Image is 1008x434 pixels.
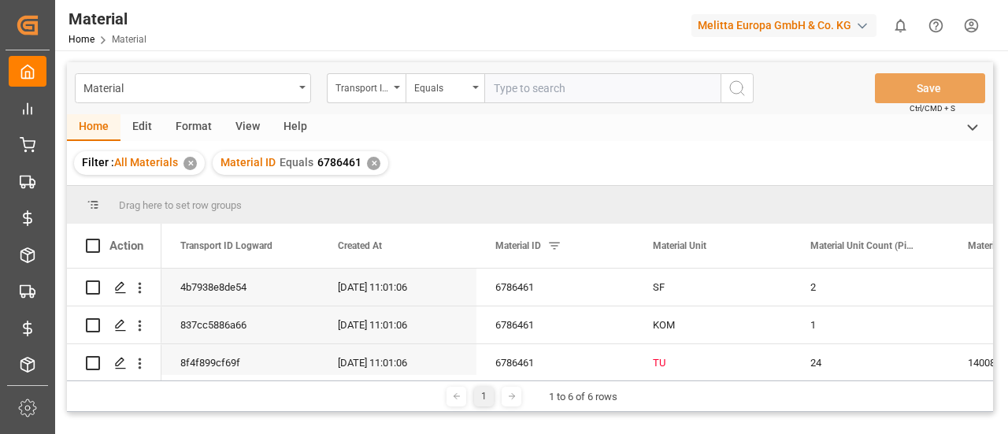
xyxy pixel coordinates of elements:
div: Press SPACE to select this row. [67,269,161,306]
div: [DATE] 11:01:06 [319,344,476,381]
a: Home [69,34,94,45]
button: open menu [406,73,484,103]
span: Filter : [82,156,114,169]
span: Created At [338,240,382,251]
div: [DATE] 11:01:06 [319,306,476,343]
div: 6786461 [476,269,634,306]
div: Home [67,114,120,141]
span: 6786461 [317,156,361,169]
button: open menu [327,73,406,103]
div: View [224,114,272,141]
div: Help [272,114,319,141]
span: All Materials [114,156,178,169]
span: Material ID [495,240,541,251]
span: Drag here to set row groups [119,199,242,211]
div: 1 to 6 of 6 rows [549,389,617,405]
div: ✕ [367,157,380,170]
span: Transport ID Logward [180,240,272,251]
span: Ctrl/CMD + S [910,102,955,114]
div: 837cc5886a66 [161,306,319,343]
div: 2 [791,269,949,306]
button: Melitta Europa GmbH & Co. KG [691,10,883,40]
button: Save [875,73,985,103]
div: Melitta Europa GmbH & Co. KG [691,14,876,37]
div: SF [653,269,773,306]
div: Transport ID Logward [335,77,389,95]
button: open menu [75,73,311,103]
div: Edit [120,114,164,141]
div: KOM [653,307,773,343]
div: Press SPACE to select this row. [67,344,161,382]
div: Action [109,239,143,253]
input: Type to search [484,73,721,103]
span: Material ID [220,156,276,169]
div: 4b7938e8de54 [161,269,319,306]
div: TU [653,345,773,381]
span: Material Unit [653,240,706,251]
div: 1 [791,306,949,343]
span: Material Unit Count (Pieces per Unit) [810,240,916,251]
div: 6786461 [476,344,634,381]
div: Equals [414,77,468,95]
div: Material [69,7,146,31]
div: Press SPACE to select this row. [67,306,161,344]
div: [DATE] 11:01:06 [319,269,476,306]
div: 24 [791,344,949,381]
span: Equals [280,156,313,169]
button: search button [721,73,754,103]
div: Material [83,77,294,97]
button: show 0 new notifications [883,8,918,43]
div: Format [164,114,224,141]
div: ✕ [183,157,197,170]
div: 1 [474,387,494,406]
div: 8f4f899cf69f [161,344,319,381]
button: Help Center [918,8,954,43]
div: 6786461 [476,306,634,343]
